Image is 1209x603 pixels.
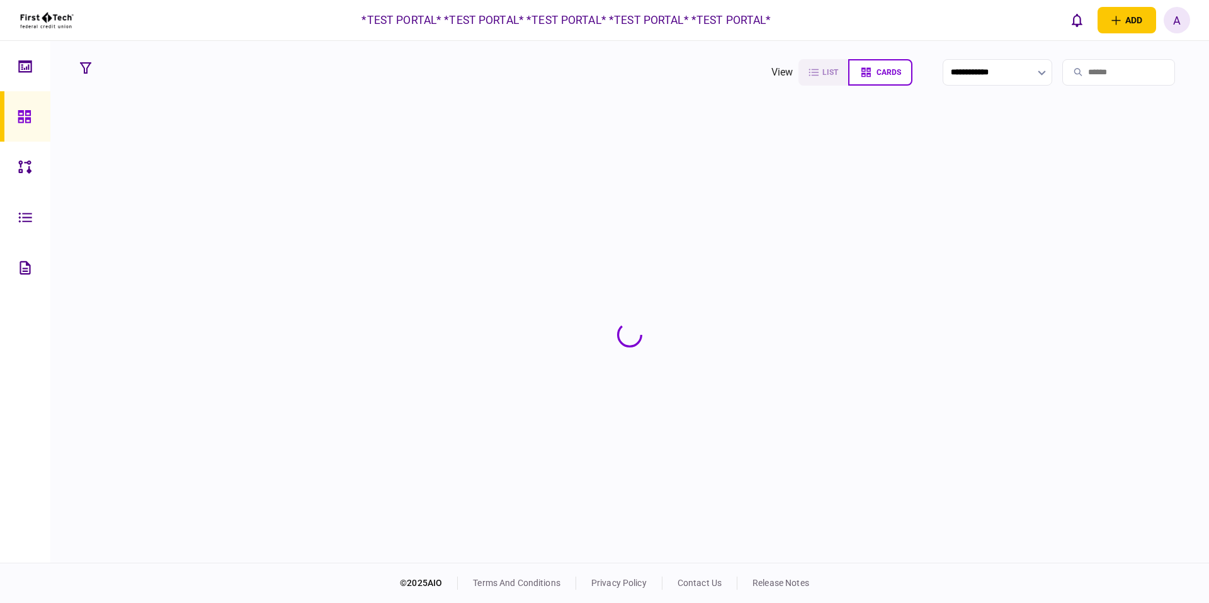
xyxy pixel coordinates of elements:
[678,578,722,588] a: contact us
[822,68,838,77] span: list
[361,12,771,28] div: *TEST PORTAL* *TEST PORTAL* *TEST PORTAL* *TEST PORTAL* *TEST PORTAL*
[1064,7,1090,33] button: open notifications list
[752,578,809,588] a: release notes
[473,578,560,588] a: terms and conditions
[1098,7,1156,33] button: open adding identity options
[400,577,458,590] div: © 2025 AIO
[848,59,912,86] button: cards
[19,4,75,36] img: client company logo
[771,65,793,80] div: view
[798,59,848,86] button: list
[1164,7,1190,33] button: A
[591,578,647,588] a: privacy policy
[877,68,901,77] span: cards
